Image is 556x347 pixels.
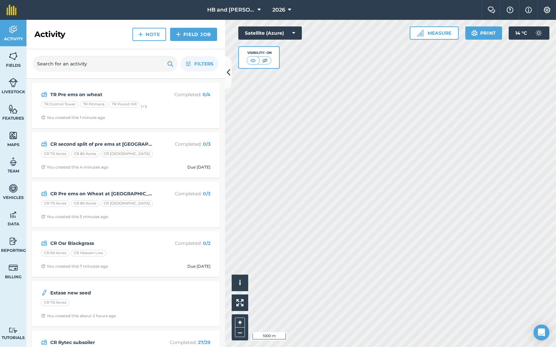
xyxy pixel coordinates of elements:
[509,26,549,40] button: 14 °C
[50,339,155,346] strong: CR Rytec subsoiler
[41,264,45,268] img: Clock with arrow pointing clockwise
[41,115,45,120] img: Clock with arrow pointing clockwise
[532,26,545,40] img: svg+xml;base64,PD94bWwgdmVyc2lvbj0iMS4wIiBlbmNvZGluZz0idXRmLTgiPz4KPCEtLSBHZW5lcmF0b3I6IEFkb2JlIE...
[247,50,272,56] div: Visibility: On
[9,327,18,333] img: svg+xml;base64,PD94bWwgdmVyc2lvbj0iMS4wIiBlbmNvZGluZz0idXRmLTgiPz4KPCEtLSBHZW5lcmF0b3I6IEFkb2JlIE...
[36,136,216,174] a: CR second split of pre ems at [GEOGRAPHIC_DATA]Completed: 0/3CR 70 AcresCR 80 AcresCR [GEOGRAPHIC...
[198,339,210,345] strong: 27 / 29
[187,264,210,269] div: Due [DATE]
[239,279,241,287] span: i
[249,57,257,64] img: svg+xml;base64,PHN2ZyB4bWxucz0iaHR0cDovL3d3dy53My5vcmcvMjAwMC9zdmciIHdpZHRoPSI1MCIgaGVpZ2h0PSI0MC...
[41,313,116,319] div: You created this about 2 hours ago
[41,101,79,108] div: TR Control Tower
[9,104,18,114] img: svg+xml;base64,PHN2ZyB4bWxucz0iaHR0cDovL3d3dy53My5vcmcvMjAwMC9zdmciIHdpZHRoPSI1NiIgaGVpZ2h0PSI2MC...
[158,339,210,346] p: Completed :
[41,165,45,169] img: Clock with arrow pointing clockwise
[203,240,210,246] strong: 0 / 2
[41,115,105,120] div: You created this 1 minute ago
[50,190,155,197] strong: CR Pre ems on Wheat at [GEOGRAPHIC_DATA]
[71,151,99,157] div: CR 80 Acres
[80,101,108,108] div: TR Pitmans
[417,30,424,36] img: Ruler icon
[187,165,210,170] div: Due [DATE]
[9,131,18,140] img: svg+xml;base64,PHN2ZyB4bWxucz0iaHR0cDovL3d3dy53My5vcmcvMjAwMC9zdmciIHdpZHRoPSI1NiIgaGVpZ2h0PSI2MC...
[33,56,177,72] input: Search for an activity
[543,7,551,13] img: A cog icon
[41,250,69,256] div: CR 60 Acres
[487,7,495,13] img: Two speech bubbles overlapping with the left bubble in the forefront
[7,5,17,15] img: fieldmargin Logo
[158,91,210,98] p: Completed :
[235,328,245,337] button: –
[41,314,45,318] img: Clock with arrow pointing clockwise
[41,140,47,148] img: svg+xml;base64,PD94bWwgdmVyc2lvbj0iMS4wIiBlbmNvZGluZz0idXRmLTgiPz4KPCEtLSBHZW5lcmF0b3I6IEFkb2JlIE...
[207,6,255,14] span: HB and [PERSON_NAME]
[41,91,47,98] img: svg+xml;base64,PD94bWwgdmVyc2lvbj0iMS4wIiBlbmNvZGluZz0idXRmLTgiPz4KPCEtLSBHZW5lcmF0b3I6IEFkb2JlIE...
[41,200,69,207] div: CR 70 Acres
[9,263,18,273] img: svg+xml;base64,PD94bWwgdmVyc2lvbj0iMS4wIiBlbmNvZGluZz0idXRmLTgiPz4KPCEtLSBHZW5lcmF0b3I6IEFkb2JlIE...
[158,140,210,148] p: Completed :
[261,57,269,64] img: svg+xml;base64,PHN2ZyB4bWxucz0iaHR0cDovL3d3dy53My5vcmcvMjAwMC9zdmciIHdpZHRoPSI1MCIgaGVpZ2h0PSI0MC...
[36,186,216,223] a: CR Pre ems on Wheat at [GEOGRAPHIC_DATA]Completed: 0/3CR 70 AcresCR 80 AcresCR [GEOGRAPHIC_DATA]C...
[515,26,527,40] span: 14 ° C
[41,264,108,269] div: You created this 7 minutes ago
[50,240,155,247] strong: CR Osr Blackgrass
[533,325,549,340] div: Open Intercom Messenger
[167,60,173,68] img: svg+xml;base64,PHN2ZyB4bWxucz0iaHR0cDovL3d3dy53My5vcmcvMjAwMC9zdmciIHdpZHRoPSIxOSIgaGVpZ2h0PSIyNC...
[50,289,155,296] strong: Extase new seed
[525,6,532,14] img: svg+xml;base64,PHN2ZyB4bWxucz0iaHR0cDovL3d3dy53My5vcmcvMjAwMC9zdmciIHdpZHRoPSIxNyIgaGVpZ2h0PSIxNy...
[9,51,18,61] img: svg+xml;base64,PHN2ZyB4bWxucz0iaHR0cDovL3d3dy53My5vcmcvMjAwMC9zdmciIHdpZHRoPSI1NiIgaGVpZ2h0PSI2MC...
[41,214,108,219] div: You created this 5 minutes ago
[41,151,69,157] div: CR 70 Acres
[158,240,210,247] p: Completed :
[236,299,244,306] img: Four arrows, one pointing top left, one top right, one bottom right and the last bottom left
[34,29,65,40] h2: Activity
[9,25,18,35] img: svg+xml;base64,PD94bWwgdmVyc2lvbj0iMS4wIiBlbmNvZGluZz0idXRmLTgiPz4KPCEtLSBHZW5lcmF0b3I6IEFkb2JlIE...
[9,210,18,220] img: svg+xml;base64,PD94bWwgdmVyc2lvbj0iMS4wIiBlbmNvZGluZz0idXRmLTgiPz4KPCEtLSBHZW5lcmF0b3I6IEFkb2JlIE...
[410,26,459,40] button: Measure
[36,285,216,323] a: Extase new seedCR 70 AcresClock with arrow pointing clockwiseYou created this about 2 hours ago
[41,165,109,170] div: You created this 4 minutes ago
[232,275,248,291] button: i
[9,157,18,167] img: svg+xml;base64,PD94bWwgdmVyc2lvbj0iMS4wIiBlbmNvZGluZz0idXRmLTgiPz4KPCEtLSBHZW5lcmF0b3I6IEFkb2JlIE...
[9,78,18,88] img: svg+xml;base64,PD94bWwgdmVyc2lvbj0iMS4wIiBlbmNvZGluZz0idXRmLTgiPz4KPCEtLSBHZW5lcmF0b3I6IEFkb2JlIE...
[138,30,143,38] img: svg+xml;base64,PHN2ZyB4bWxucz0iaHR0cDovL3d3dy53My5vcmcvMjAwMC9zdmciIHdpZHRoPSIxNCIgaGVpZ2h0PSIyNC...
[9,183,18,193] img: svg+xml;base64,PD94bWwgdmVyc2lvbj0iMS4wIiBlbmNvZGluZz0idXRmLTgiPz4KPCEtLSBHZW5lcmF0b3I6IEFkb2JlIE...
[176,30,181,38] img: svg+xml;base64,PHN2ZyB4bWxucz0iaHR0cDovL3d3dy53My5vcmcvMjAwMC9zdmciIHdpZHRoPSIxNCIgaGVpZ2h0PSIyNC...
[50,91,155,98] strong: TR Pre ems on wheat
[203,92,210,97] strong: 0 / 4
[71,250,106,256] div: CR Heaven Low
[194,60,213,67] span: Filters
[41,214,45,219] img: Clock with arrow pointing clockwise
[50,140,155,148] strong: CR second split of pre ems at [GEOGRAPHIC_DATA]
[170,28,217,41] a: Field Job
[41,289,48,297] img: svg+xml;base64,PD94bWwgdmVyc2lvbj0iMS4wIiBlbmNvZGluZz0idXRmLTgiPz4KPCEtLSBHZW5lcmF0b3I6IEFkb2JlIE...
[41,239,47,247] img: svg+xml;base64,PD94bWwgdmVyc2lvbj0iMS4wIiBlbmNvZGluZz0idXRmLTgiPz4KPCEtLSBHZW5lcmF0b3I6IEFkb2JlIE...
[141,104,147,109] small: (+ 1 )
[203,141,210,147] strong: 0 / 3
[41,190,47,198] img: svg+xml;base64,PD94bWwgdmVyc2lvbj0iMS4wIiBlbmNvZGluZz0idXRmLTgiPz4KPCEtLSBHZW5lcmF0b3I6IEFkb2JlIE...
[132,28,166,41] a: Note
[101,200,153,207] div: CR [GEOGRAPHIC_DATA]
[36,87,216,124] a: TR Pre ems on wheatCompleted: 0/4TR Control TowerTR PitmansTR Pound Hill(+1)Clock with arrow poin...
[158,190,210,197] p: Completed :
[109,101,140,108] div: TR Pound Hill
[41,299,69,306] div: CR 70 Acres
[471,29,478,37] img: svg+xml;base64,PHN2ZyB4bWxucz0iaHR0cDovL3d3dy53My5vcmcvMjAwMC9zdmciIHdpZHRoPSIxOSIgaGVpZ2h0PSIyNC...
[101,151,153,157] div: CR [GEOGRAPHIC_DATA]
[181,56,218,72] button: Filters
[9,236,18,246] img: svg+xml;base64,PD94bWwgdmVyc2lvbj0iMS4wIiBlbmNvZGluZz0idXRmLTgiPz4KPCEtLSBHZW5lcmF0b3I6IEFkb2JlIE...
[506,7,514,13] img: A question mark icon
[272,6,285,14] span: 2026
[41,338,47,346] img: svg+xml;base64,PD94bWwgdmVyc2lvbj0iMS4wIiBlbmNvZGluZz0idXRmLTgiPz4KPCEtLSBHZW5lcmF0b3I6IEFkb2JlIE...
[465,26,502,40] button: Print
[238,26,302,40] button: Satellite (Azure)
[235,318,245,328] button: +
[36,235,216,273] a: CR Osr BlackgrassCompleted: 0/2CR 60 AcresCR Heaven LowClock with arrow pointing clockwiseYou cre...
[203,191,210,197] strong: 0 / 3
[71,200,99,207] div: CR 80 Acres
